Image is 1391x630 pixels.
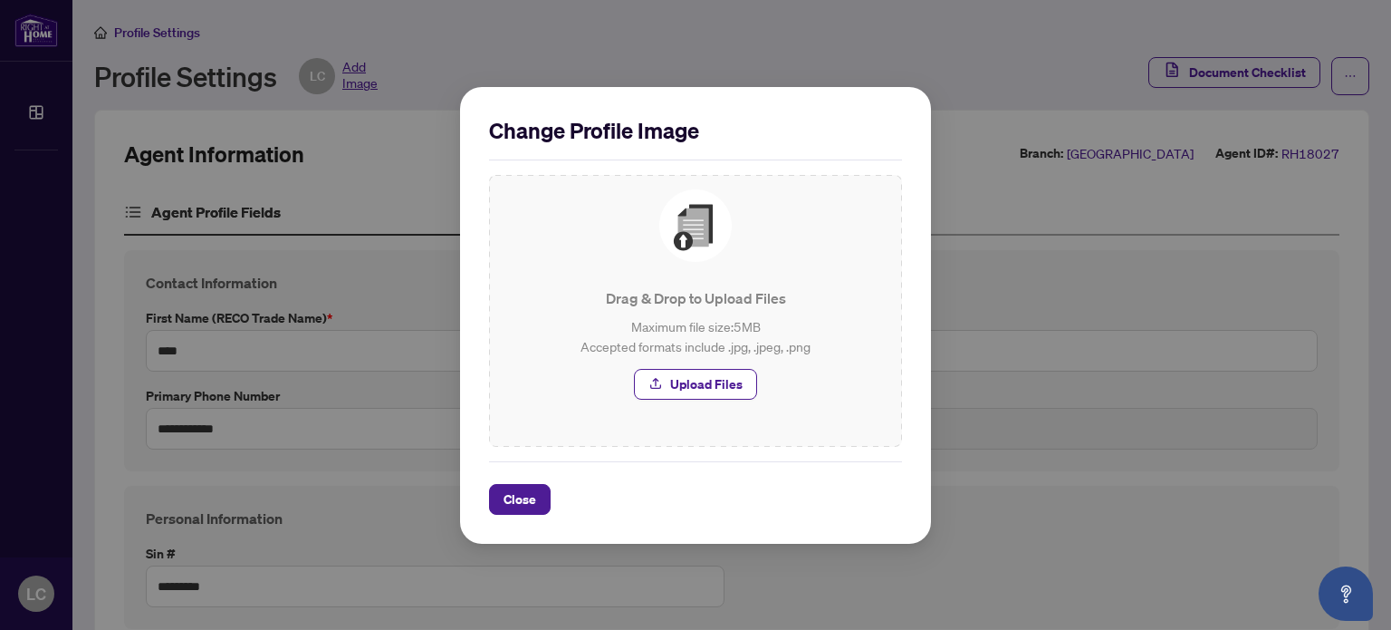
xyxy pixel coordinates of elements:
button: Upload Files [634,369,757,400]
p: Maximum file size: 5 MB Accepted formats include .jpg, .jpeg, .png [504,316,887,356]
span: Upload Files [670,370,743,399]
span: File UploadDrag & Drop to Upload FilesMaximum file size:5MBAccepted formats include .jpg, .jpeg, ... [489,175,902,414]
p: Drag & Drop to Upload Files [504,287,887,309]
button: Close [489,484,551,515]
span: Close [504,485,536,514]
img: File Upload [659,189,732,262]
button: Open asap [1319,567,1373,621]
h2: Change Profile Image [489,116,902,145]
